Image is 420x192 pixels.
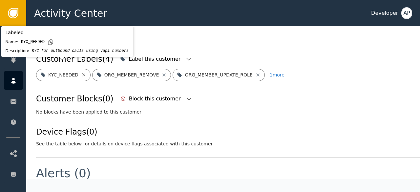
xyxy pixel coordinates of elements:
button: AP [401,7,412,19]
div: Label this customer [129,55,182,63]
div: Name: [6,39,18,45]
div: Description: [6,48,29,54]
div: ORG_MEMBER_REMOVE [104,72,159,78]
button: Label this customer [118,52,194,66]
div: Labeled [6,29,129,36]
div: Customer Labels (4) [36,53,113,65]
div: KYC_NEEDED [21,39,45,45]
div: KYC for outbound calls using vapi numbers [32,48,129,54]
span: Activity Center [34,6,107,21]
div: KYC_NEEDED [48,72,78,78]
div: Device Flags (0) [36,126,213,138]
div: See the table below for details on device flags associated with this customer [36,140,213,147]
button: Block this customer [119,92,194,106]
div: Alerts (0) [36,167,91,179]
div: Customer Blocks (0) [36,93,114,105]
button: 1more [270,69,284,81]
div: Developer [371,9,398,17]
div: ORG_MEMBER_UPDATE_ROLE [185,72,252,78]
div: Block this customer [129,95,182,103]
